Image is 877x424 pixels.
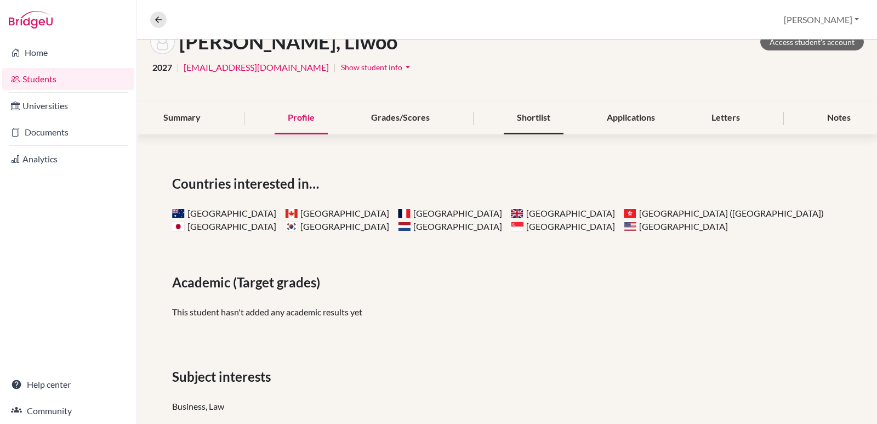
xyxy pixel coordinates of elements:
span: United States of America [624,222,637,231]
span: Countries interested in… [172,174,323,194]
a: Access student's account [760,33,864,50]
span: [GEOGRAPHIC_DATA] [172,208,276,218]
button: Show student infoarrow_drop_down [340,59,414,76]
span: | [176,61,179,74]
span: Academic (Target grades) [172,273,324,292]
span: Subject interests [172,367,275,387]
img: Liwoo Yim's avatar [150,30,175,54]
a: [EMAIL_ADDRESS][DOMAIN_NAME] [184,61,329,74]
a: Students [2,68,134,90]
div: Notes [814,102,864,134]
h1: [PERSON_NAME], Liwoo [179,30,397,54]
span: [GEOGRAPHIC_DATA] [511,208,615,218]
span: Japan [172,222,185,231]
p: This student hasn't added any academic results yet [172,306,842,319]
span: [GEOGRAPHIC_DATA] [172,221,276,231]
a: Documents [2,121,134,143]
div: Shortlist [504,102,563,134]
span: United Kingdom [511,208,524,218]
span: Show student info [341,63,402,72]
a: Community [2,400,134,422]
div: Summary [150,102,214,134]
div: Profile [275,102,328,134]
span: 2027 [152,61,172,74]
span: South Korea [285,222,298,231]
span: [GEOGRAPHIC_DATA] [285,208,389,218]
span: Hong Kong (China) [624,208,637,218]
div: Business, Law [172,400,842,413]
span: France [398,208,411,218]
span: | [333,61,336,74]
span: [GEOGRAPHIC_DATA] [285,221,389,231]
span: [GEOGRAPHIC_DATA] [511,221,615,231]
span: Netherlands [398,222,411,231]
i: arrow_drop_down [402,61,413,72]
div: Applications [594,102,668,134]
span: [GEOGRAPHIC_DATA] [398,221,502,231]
div: Grades/Scores [358,102,443,134]
span: Australia [172,208,185,218]
button: [PERSON_NAME] [779,9,864,30]
img: Bridge-U [9,11,53,29]
span: Singapore [511,222,524,231]
a: Home [2,42,134,64]
span: [GEOGRAPHIC_DATA] ([GEOGRAPHIC_DATA]) [624,208,824,218]
span: Canada [285,208,298,218]
span: [GEOGRAPHIC_DATA] [624,221,728,231]
a: Analytics [2,148,134,170]
div: Letters [698,102,753,134]
a: Help center [2,374,134,395]
span: [GEOGRAPHIC_DATA] [398,208,502,218]
a: Universities [2,95,134,117]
